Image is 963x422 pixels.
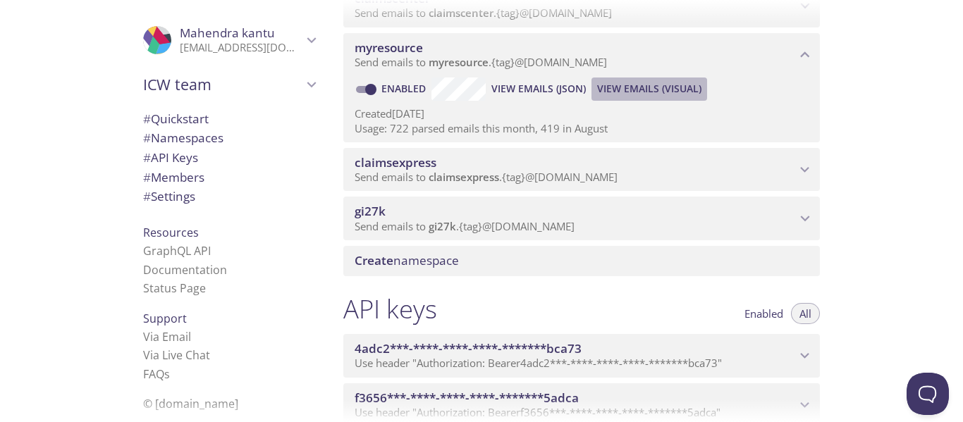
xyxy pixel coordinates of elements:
button: Enabled [736,303,792,324]
span: © [DOMAIN_NAME] [143,396,238,411]
div: ICW team [132,66,326,103]
span: claimsexpress [355,154,436,170]
a: FAQ [143,366,170,382]
span: # [143,169,151,185]
span: myresource [429,55,489,69]
div: Create namespace [343,246,820,275]
div: Mahendra kantu [132,17,326,63]
span: Send emails to . {tag} @[DOMAIN_NAME] [355,219,575,233]
span: gi27k [355,203,386,219]
span: claimsexpress [429,170,499,184]
a: Enabled [379,82,431,95]
span: # [143,111,151,127]
div: claimsexpress namespace [343,148,820,192]
h1: API keys [343,293,437,325]
span: ICW team [143,75,302,94]
span: Quickstart [143,111,209,127]
span: Support [143,311,187,326]
span: Settings [143,188,195,204]
span: View Emails (JSON) [491,80,586,97]
span: Mahendra kantu [180,25,275,41]
div: Members [132,168,326,187]
span: API Keys [143,149,198,166]
span: Send emails to . {tag} @[DOMAIN_NAME] [355,170,618,184]
div: Team Settings [132,187,326,206]
button: View Emails (Visual) [591,77,707,100]
span: Resources [143,225,199,240]
span: View Emails (Visual) [597,80,701,97]
div: API Keys [132,148,326,168]
div: myresource namespace [343,33,820,77]
a: Status Page [143,280,206,296]
p: Usage: 722 parsed emails this month, 419 in August [355,121,809,136]
button: All [791,303,820,324]
a: Via Email [143,329,191,345]
a: GraphQL API [143,243,211,259]
span: Namespaces [143,130,223,146]
p: Created [DATE] [355,106,809,121]
span: Members [143,169,204,185]
a: Via Live Chat [143,347,210,363]
span: gi27k [429,219,456,233]
span: # [143,188,151,204]
span: # [143,130,151,146]
button: View Emails (JSON) [486,77,591,100]
span: # [143,149,151,166]
div: gi27k namespace [343,197,820,240]
span: myresource [355,39,423,56]
iframe: Help Scout Beacon - Open [907,373,949,415]
span: Create [355,252,393,268]
div: Namespaces [132,128,326,148]
span: Send emails to . {tag} @[DOMAIN_NAME] [355,55,607,69]
span: s [164,366,170,382]
div: Quickstart [132,109,326,129]
p: [EMAIL_ADDRESS][DOMAIN_NAME] [180,41,302,55]
span: namespace [355,252,459,268]
a: Documentation [143,262,227,278]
